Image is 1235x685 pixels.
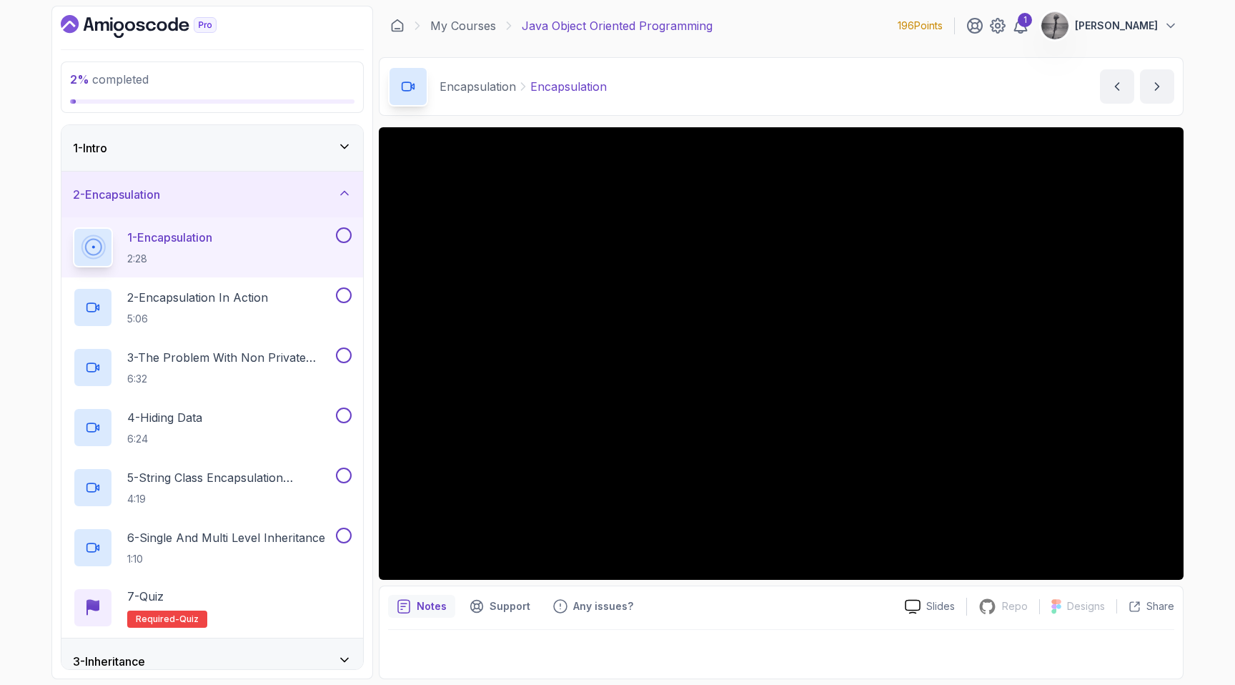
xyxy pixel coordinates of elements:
p: 4 - Hiding Data [127,409,202,426]
a: My Courses [430,17,496,34]
p: Notes [417,599,447,613]
button: 3-Inheritance [61,639,363,684]
p: 6:24 [127,432,202,446]
p: 3 - The Problem With Non Private Fields [127,349,333,366]
a: 1 [1012,17,1029,34]
a: Dashboard [61,15,249,38]
p: 5:06 [127,312,268,326]
p: 6:32 [127,372,333,386]
button: 4-Hiding Data6:24 [73,408,352,448]
p: Share [1146,599,1174,613]
span: quiz [179,613,199,625]
p: 196 Points [898,19,943,33]
button: 6-Single And Multi Level Inheritance1:10 [73,528,352,568]
p: 6 - Single And Multi Level Inheritance [127,529,325,546]
button: Feedback button [545,595,642,618]
p: 4:19 [127,492,333,506]
p: Support [490,599,530,613]
button: next content [1140,69,1174,104]
button: 7-QuizRequired-quiz [73,588,352,628]
a: Slides [893,599,966,614]
p: 7 - Quiz [127,588,164,605]
span: Required- [136,613,179,625]
button: Share [1116,599,1174,613]
button: 5-String Class Encapsulation Exa,Mple4:19 [73,468,352,508]
h3: 1 - Intro [73,139,107,157]
iframe: 1 - Encapsulation [379,127,1184,580]
p: Any issues? [573,599,633,613]
span: completed [70,72,149,87]
p: Encapsulation [440,78,516,95]
p: Designs [1067,599,1105,613]
img: user profile image [1041,12,1068,39]
button: 3-The Problem With Non Private Fields6:32 [73,348,352,388]
a: Dashboard [390,19,405,33]
h3: 3 - Inheritance [73,653,145,670]
p: 2 - Encapsulation In Action [127,289,268,306]
button: 1-Intro [61,125,363,171]
span: 2 % [70,72,89,87]
button: 2-Encapsulation In Action5:06 [73,287,352,327]
button: 2-Encapsulation [61,172,363,217]
button: 1-Encapsulation2:28 [73,227,352,267]
p: 1:10 [127,552,325,566]
h3: 2 - Encapsulation [73,186,160,203]
button: user profile image[PERSON_NAME] [1041,11,1178,40]
p: 2:28 [127,252,212,266]
button: previous content [1100,69,1134,104]
p: Java Object Oriented Programming [522,17,713,34]
p: Encapsulation [530,78,607,95]
div: 1 [1018,13,1032,27]
p: Slides [926,599,955,613]
p: Repo [1002,599,1028,613]
p: [PERSON_NAME] [1075,19,1158,33]
p: 5 - String Class Encapsulation Exa,Mple [127,469,333,486]
button: Support button [461,595,539,618]
p: 1 - Encapsulation [127,229,212,246]
button: notes button [388,595,455,618]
